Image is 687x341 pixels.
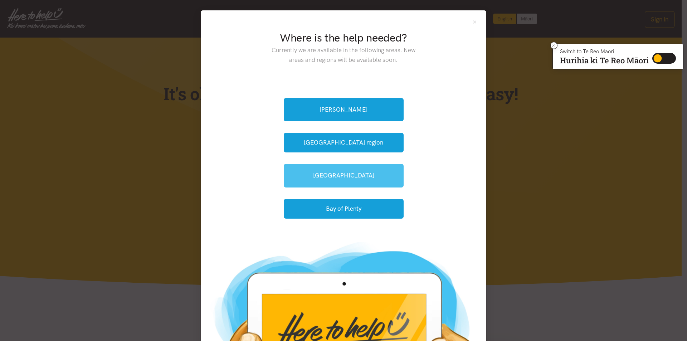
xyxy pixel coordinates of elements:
h2: Where is the help needed? [266,30,421,45]
p: Hurihia ki Te Reo Māori [560,57,649,64]
button: [GEOGRAPHIC_DATA] region [284,133,404,152]
a: [PERSON_NAME] [284,98,404,121]
p: Currently we are available in the following areas. New areas and regions will be available soon. [266,45,421,65]
button: Bay of Plenty [284,199,404,219]
a: [GEOGRAPHIC_DATA] [284,164,404,187]
p: Switch to Te Reo Māori [560,49,649,54]
button: Close [472,19,478,25]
